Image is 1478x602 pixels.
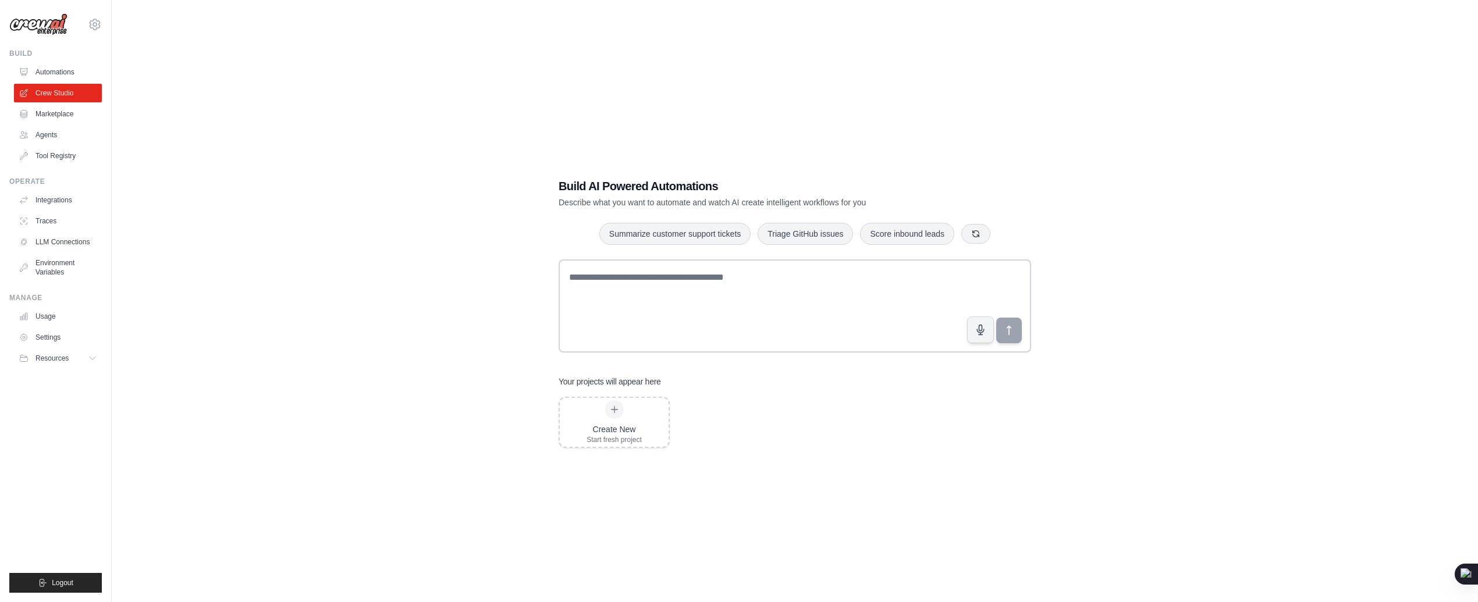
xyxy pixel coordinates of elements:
button: Click to speak your automation idea [967,316,994,343]
button: Get new suggestions [961,224,990,244]
div: Build [9,49,102,58]
p: Describe what you want to automate and watch AI create intelligent workflows for you [559,197,950,208]
a: LLM Connections [14,233,102,251]
div: Operate [9,177,102,186]
a: Environment Variables [14,254,102,282]
button: Logout [9,573,102,593]
h3: Your projects will appear here [559,376,661,387]
div: Create New [587,423,642,435]
a: Traces [14,212,102,230]
a: Integrations [14,191,102,209]
img: Logo [9,13,67,35]
a: Usage [14,307,102,326]
button: Score inbound leads [860,223,954,245]
a: Crew Studio [14,84,102,102]
a: Tool Registry [14,147,102,165]
div: Manage [9,293,102,302]
button: Summarize customer support tickets [599,223,751,245]
button: Triage GitHub issues [758,223,853,245]
a: Marketplace [14,105,102,123]
span: Resources [35,354,69,363]
div: Start fresh project [587,435,642,444]
a: Agents [14,126,102,144]
button: Resources [14,349,102,368]
span: Logout [52,578,73,587]
a: Settings [14,328,102,347]
h1: Build AI Powered Automations [559,178,950,194]
a: Automations [14,63,102,81]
